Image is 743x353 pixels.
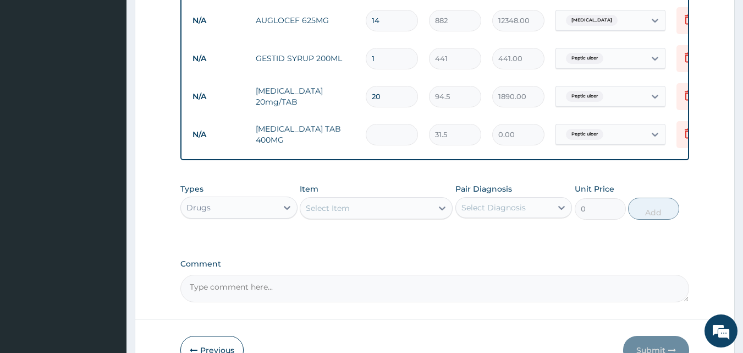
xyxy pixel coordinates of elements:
td: GESTID SYRUP 200ML [250,47,360,69]
label: Types [180,184,203,194]
td: N/A [187,86,250,107]
button: Add [628,198,679,220]
img: d_794563401_company_1708531726252_794563401 [20,55,45,83]
label: Unit Price [575,183,614,194]
span: Peptic ulcer [566,91,603,102]
div: Select Diagnosis [461,202,526,213]
span: We're online! [64,106,152,218]
label: Pair Diagnosis [455,183,512,194]
label: Comment [180,259,690,269]
td: [MEDICAL_DATA] TAB 400MG [250,118,360,151]
div: Drugs [186,202,211,213]
textarea: Type your message and hit 'Enter' [5,236,210,274]
div: Minimize live chat window [180,6,207,32]
span: Peptic ulcer [566,129,603,140]
td: [MEDICAL_DATA] 20mg/TAB [250,80,360,113]
td: N/A [187,10,250,31]
div: Select Item [306,203,350,214]
label: Item [300,183,318,194]
td: N/A [187,48,250,69]
span: [MEDICAL_DATA] [566,15,618,26]
td: N/A [187,124,250,145]
td: AUGLOCEF 625MG [250,9,360,31]
span: Peptic ulcer [566,53,603,64]
div: Chat with us now [57,62,185,76]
